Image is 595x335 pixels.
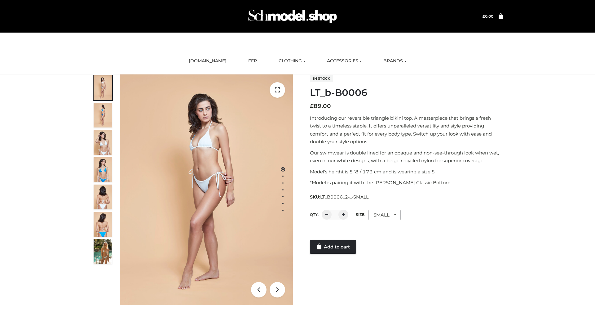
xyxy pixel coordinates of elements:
[310,114,503,146] p: Introducing our reversible triangle bikini top. A masterpiece that brings a fresh twist to a time...
[94,185,112,209] img: ArielClassicBikiniTop_CloudNine_AzureSky_OW114ECO_7-scaled.jpg
[310,149,503,165] p: Our swimwear is double lined for an opaque and non-see-through look when wet, even in our white d...
[310,103,314,109] span: £
[94,130,112,155] img: ArielClassicBikiniTop_CloudNine_AzureSky_OW114ECO_3-scaled.jpg
[310,193,369,201] span: SKU:
[94,212,112,237] img: ArielClassicBikiniTop_CloudNine_AzureSky_OW114ECO_8-scaled.jpg
[356,212,365,217] label: Size:
[320,194,368,200] span: LT_B0006_2-_-SMALL
[94,239,112,264] img: Arieltop_CloudNine_AzureSky2.jpg
[274,54,310,68] a: CLOTHING
[94,75,112,100] img: ArielClassicBikiniTop_CloudNine_AzureSky_OW114ECO_1-scaled.jpg
[483,14,485,19] span: £
[379,54,411,68] a: BRANDS
[310,75,333,82] span: In stock
[94,157,112,182] img: ArielClassicBikiniTop_CloudNine_AzureSky_OW114ECO_4-scaled.jpg
[368,210,401,220] div: SMALL
[310,212,319,217] label: QTY:
[246,4,339,29] img: Schmodel Admin 964
[184,54,231,68] a: [DOMAIN_NAME]
[483,14,493,19] a: £0.00
[322,54,366,68] a: ACCESSORIES
[483,14,493,19] bdi: 0.00
[94,103,112,127] img: ArielClassicBikiniTop_CloudNine_AzureSky_OW114ECO_2-scaled.jpg
[310,240,356,254] a: Add to cart
[310,168,503,176] p: Model’s height is 5 ‘8 / 173 cm and is wearing a size S.
[244,54,262,68] a: FFP
[310,179,503,187] p: *Model is pairing it with the [PERSON_NAME] Classic Bottom
[120,74,293,305] img: ArielClassicBikiniTop_CloudNine_AzureSky_OW114ECO_1
[310,103,331,109] bdi: 89.00
[310,87,503,98] h1: LT_b-B0006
